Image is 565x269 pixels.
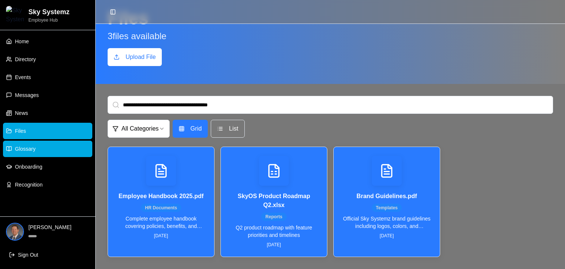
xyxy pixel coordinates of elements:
[117,233,205,239] p: [DATE]
[3,69,92,85] a: Events
[15,145,35,153] span: Glossary
[3,33,92,50] a: Home
[15,109,28,117] span: News
[28,17,70,23] p: Employee Hub
[3,159,92,175] a: Onboarding
[6,6,24,24] img: Sky Systemz
[117,215,205,230] p: Complete employee handbook covering policies, benefits, and company culture
[15,181,43,188] span: Recognition
[141,204,181,212] div: HR Documents
[15,38,29,45] span: Home
[230,242,318,248] p: [DATE]
[3,123,92,139] a: Files
[211,120,245,138] button: List
[343,192,431,201] p: Brand Guidelines.pdf
[191,124,202,133] span: Grid
[28,7,70,17] h2: Sky Systemz
[261,213,286,221] div: Reports
[15,163,42,171] span: Onboarding
[229,124,238,133] span: List
[230,192,318,210] p: SkyOS Product Roadmap Q2.xlsx
[3,141,92,157] a: Glossary
[108,9,166,27] h1: Files
[230,224,318,239] p: Q2 product roadmap with feature priorities and timelines
[343,233,431,239] p: [DATE]
[15,73,31,81] span: Events
[28,223,89,231] p: [PERSON_NAME]
[108,30,166,42] p: 3 files available
[3,176,92,193] a: Recognition
[6,247,89,263] button: Sign Out
[18,251,38,259] span: Sign Out
[173,120,208,138] button: Grid
[3,51,92,68] a: Directory
[3,87,92,103] a: Messages
[15,91,39,99] span: Messages
[7,223,23,240] img: 6878a512f67f084794321e9d_Profile%20Image%20Container.webp
[372,204,402,212] div: Templates
[117,192,205,201] p: Employee Handbook 2025.pdf
[3,105,92,121] a: News
[15,56,36,63] span: Directory
[343,215,431,230] p: Official Sky Systemz brand guidelines including logos, colors, and typography
[15,127,26,135] span: Files
[108,48,162,66] button: Upload File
